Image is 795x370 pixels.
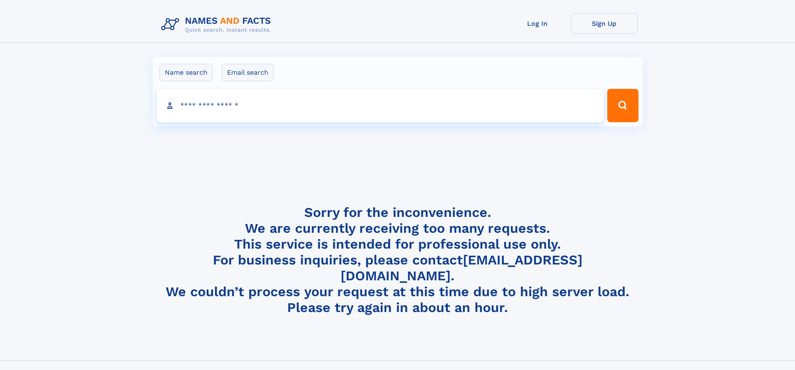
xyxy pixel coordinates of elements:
[157,89,604,122] input: search input
[158,204,638,316] h4: Sorry for the inconvenience. We are currently receiving too many requests. This service is intend...
[341,252,583,284] a: [EMAIL_ADDRESS][DOMAIN_NAME]
[607,89,638,122] button: Search Button
[222,64,274,81] label: Email search
[504,13,571,34] a: Log In
[571,13,638,34] a: Sign Up
[158,13,278,36] img: Logo Names and Facts
[159,64,213,81] label: Name search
